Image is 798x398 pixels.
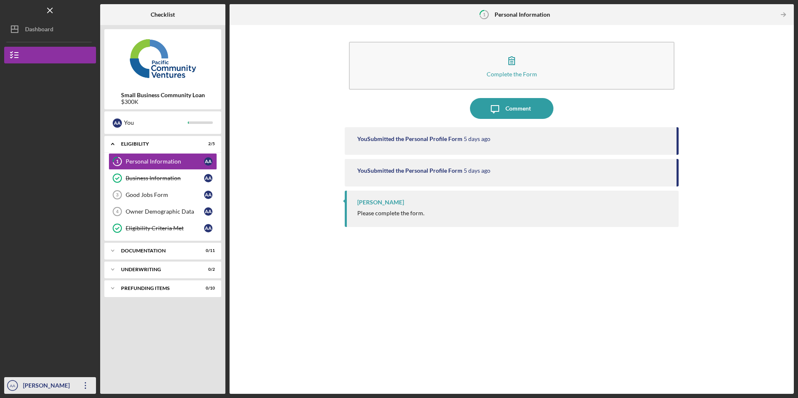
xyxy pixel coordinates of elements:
time: 2025-08-20 22:00 [464,136,490,142]
div: Comment [505,98,531,119]
div: Business Information [126,175,204,181]
div: A A [204,157,212,166]
div: 0 / 10 [200,286,215,291]
a: Business InformationAA [109,170,217,186]
tspan: 3 [116,192,119,197]
div: You [124,116,188,130]
text: AA [10,383,15,388]
tspan: 4 [116,209,119,214]
b: Small Business Community Loan [121,92,205,98]
div: Underwriting [121,267,194,272]
div: A A [204,224,212,232]
div: 0 / 11 [200,248,215,253]
button: Dashboard [4,21,96,38]
div: Prefunding Items [121,286,194,291]
tspan: 1 [116,159,119,164]
time: 2025-08-20 21:46 [464,167,490,174]
div: A A [204,191,212,199]
a: Eligibility Criteria MetAA [109,220,217,237]
div: A A [113,118,122,128]
div: 2 / 5 [200,141,215,146]
div: Dashboard [25,21,53,40]
div: Please complete the form. [357,210,424,217]
div: [PERSON_NAME] [357,199,404,206]
div: You Submitted the Personal Profile Form [357,167,462,174]
div: Complete the Form [487,71,537,77]
a: 1Personal InformationAA [109,153,217,170]
a: 3Good Jobs FormAA [109,186,217,203]
div: A A [204,174,212,182]
button: Comment [470,98,553,119]
button: AA[PERSON_NAME] [4,377,96,394]
b: Checklist [151,11,175,18]
div: Eligibility [121,141,194,146]
div: A A [204,207,212,216]
div: Personal Information [126,158,204,165]
div: Documentation [121,248,194,253]
div: Good Jobs Form [126,191,204,198]
div: You Submitted the Personal Profile Form [357,136,462,142]
div: Eligibility Criteria Met [126,225,204,232]
b: Personal Information [495,11,550,18]
img: Product logo [104,33,221,83]
div: $300K [121,98,205,105]
div: Owner Demographic Data [126,208,204,215]
div: [PERSON_NAME] [21,377,75,396]
div: 0 / 2 [200,267,215,272]
button: Complete the Form [349,42,674,90]
tspan: 1 [483,12,485,17]
a: 4Owner Demographic DataAA [109,203,217,220]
